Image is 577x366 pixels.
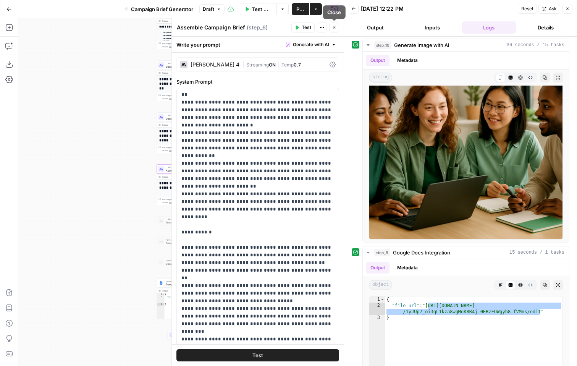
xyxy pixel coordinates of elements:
button: 36 seconds / 15 tasks [363,39,569,51]
button: Reset [518,4,537,14]
div: EndOutput [157,330,216,340]
div: [PERSON_NAME] 4 [191,62,239,67]
span: Publish [296,5,305,13]
div: LLM · [PERSON_NAME] 4Prompt LLMStep 9 [157,217,216,226]
span: Campaign Brief Generator [131,5,193,13]
button: Metadata [393,262,422,274]
div: 36 seconds / 15 tasks [363,52,569,243]
button: Test [176,349,339,361]
span: object [369,280,392,290]
span: ( step_6 ) [247,24,268,31]
span: Generate Multiple Output Formats [166,241,205,245]
button: Campaign Brief Generator [120,3,198,15]
div: Output [162,19,210,23]
img: output preview [369,45,563,240]
div: 1 [157,293,165,296]
button: 15 seconds / 1 tasks [363,246,569,259]
span: Test [302,24,311,31]
span: Assemble Campaign Brief [166,168,205,172]
img: Instagram%20post%20-%201%201.png [159,281,163,285]
button: Test Workflow [240,3,276,15]
span: Toggle code folding, rows 1 through 3 [162,293,165,296]
div: This output is too large & has been abbreviated for review. to view the full content. [162,146,214,152]
button: Ask [538,4,560,14]
span: Google Docs Integration [166,282,205,286]
div: This output is too large & has been abbreviated for review. to view the full content. [162,94,214,100]
span: Streaming [246,62,269,68]
span: LLM · [PERSON_NAME] 4 [166,114,205,117]
span: LLM · [PERSON_NAME] 4 [166,62,205,65]
span: Format JSON [166,238,205,241]
span: | [276,60,281,68]
span: 15 seconds / 1 tasks [509,249,564,256]
span: 36 seconds / 15 tasks [507,42,564,49]
span: LLM · [PERSON_NAME] 4 [166,218,205,221]
span: Generate Image with AI [394,41,449,49]
span: Test Workflow [252,5,272,13]
span: step_10 [374,41,391,49]
span: LLM · [PERSON_NAME] 4 [166,166,205,169]
div: 3 [157,303,165,306]
button: Metadata [393,55,422,66]
span: Draft [203,6,214,13]
button: Details [519,21,573,34]
div: 3 [369,315,385,321]
textarea: Assemble Campaign Brief [177,24,245,31]
button: Generate with AI [283,40,339,50]
span: 0.7 [294,62,301,68]
div: Output [162,71,210,74]
span: Ask [549,5,557,12]
button: Logs [462,21,516,34]
button: Test [291,23,315,32]
button: Output [349,21,402,34]
span: Generate Image with AI [166,259,205,262]
div: Generate Image with AIGenerate Image with AIStep 10 [157,258,216,267]
span: Generate with AI [293,41,329,48]
div: This output is too large & has been abbreviated for review. to view the full content. [162,198,214,204]
div: Output [162,289,210,292]
label: System Prompt [176,78,339,86]
span: Toggle code folding, rows 1 through 3 [380,296,385,303]
span: Generate Image with AI [166,262,205,266]
span: Reset [521,5,533,12]
button: Inputs [406,21,459,34]
span: ON [269,62,276,68]
div: 2 [157,296,165,303]
span: Generate Channel Strategy [166,117,205,120]
span: Integration [166,280,205,283]
div: 2 [369,303,385,315]
button: Publish [292,3,309,15]
span: string [369,73,392,83]
button: Output [366,262,390,274]
span: Google Docs Integration [393,249,450,256]
span: Prompt LLM [166,220,205,224]
button: Draft [199,4,225,14]
div: Close [327,8,341,16]
div: Output [162,123,210,126]
span: Temp [281,62,294,68]
span: Test [252,351,263,359]
div: 1 [369,296,385,303]
div: Format JSONGenerate Multiple Output FormatsStep 7 [157,237,216,246]
div: Output [162,175,210,178]
span: step_8 [374,249,390,256]
div: Write your prompt [172,37,344,52]
div: IntegrationGoogle Docs IntegrationStep 8Output{ "file_url":"[URL][DOMAIN_NAME] /d/1yJUp7_oi3qL1kz... [157,279,216,319]
button: Output [366,55,390,66]
div: This output is too large & has been abbreviated for review. to view the full content. [162,42,214,48]
span: | [242,60,246,68]
span: Generate Messaging Framework [166,65,205,68]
